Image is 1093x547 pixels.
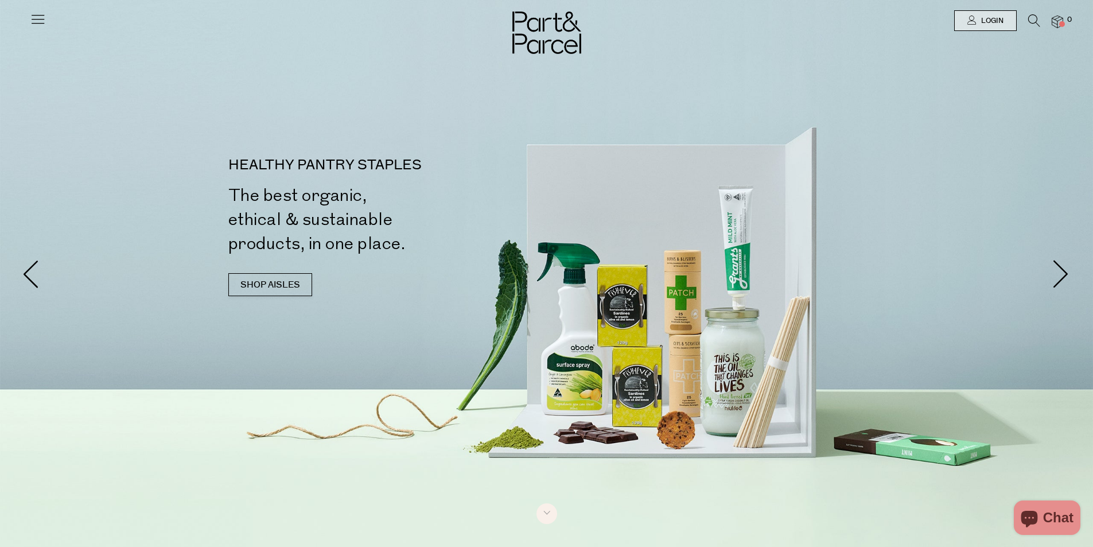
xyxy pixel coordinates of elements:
[1052,15,1063,28] a: 0
[228,273,312,296] a: SHOP AISLES
[978,16,1003,26] span: Login
[512,11,581,54] img: Part&Parcel
[1010,501,1084,538] inbox-online-store-chat: Shopify online store chat
[1064,15,1075,25] span: 0
[228,184,551,256] h2: The best organic, ethical & sustainable products, in one place.
[228,158,551,172] p: HEALTHY PANTRY STAPLES
[954,10,1017,31] a: Login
